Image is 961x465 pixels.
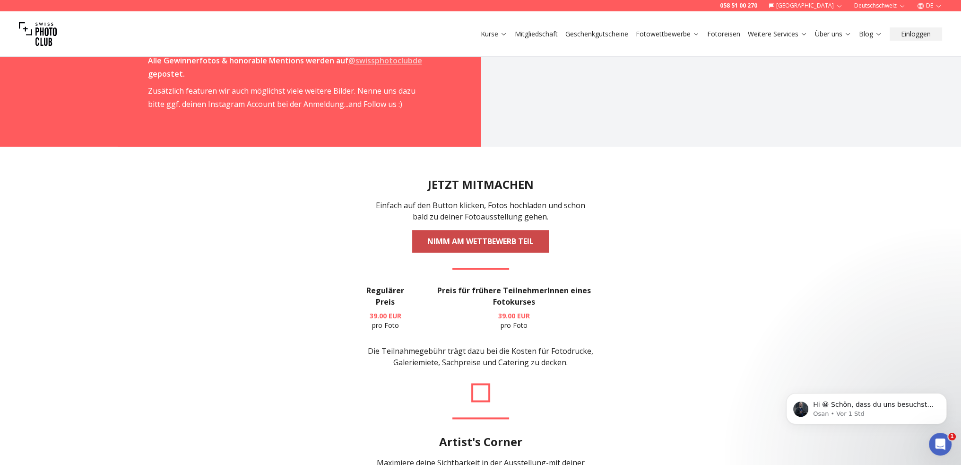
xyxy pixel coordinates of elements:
[375,200,587,222] p: Einfach auf den Button klicken, Fotos hochladen und schon bald zu deiner Fotoausstellung gehen.
[720,2,757,9] a: 058 51 00 270
[348,55,422,66] a: @swissphotoclubde
[426,285,601,307] h3: Preis für frühere TeilnehmerInnen eines Fotokurses
[426,311,601,330] p: pro Foto
[370,311,387,320] span: 39.00
[811,27,855,41] button: Über uns
[744,27,811,41] button: Weitere Services
[498,311,530,320] b: 39.00 EUR
[511,27,562,41] button: Mitgliedschaft
[948,433,956,440] span: 1
[815,29,851,39] a: Über uns
[477,27,511,41] button: Kurse
[748,29,807,39] a: Weitere Services
[707,29,740,39] a: Fotoreisen
[636,29,700,39] a: Fotowettbewerbe
[481,29,507,39] a: Kurse
[859,29,882,39] a: Blog
[360,345,602,368] p: Die Teilnahmegebühr trägt dazu bei die Kosten für Fotodrucke, Galeriemiete, Sachpreise und Cateri...
[148,55,348,66] strong: Alle Gewinnerfotos & honorable Mentions werden auf
[360,311,412,330] p: pro Foto
[562,27,632,41] button: Geschenkgutscheine
[929,433,952,456] iframe: Intercom live chat
[855,27,886,41] button: Blog
[890,27,942,41] button: Einloggen
[360,285,412,307] h3: Regulärer Preis
[412,230,549,253] a: NIMM AM WETTBEWERB TEIL
[515,29,558,39] a: Mitgliedschaft
[703,27,744,41] button: Fotoreisen
[148,86,416,109] span: Zusätzlich featuren wir auch möglichst viele weitere Bilder. Nenne uns dazu bitte ggf. deinen Ins...
[772,373,961,439] iframe: Intercom notifications Nachricht
[428,177,534,192] h2: JETZT MITMACHEN
[148,69,185,79] strong: gepostet.
[632,27,703,41] button: Fotowettbewerbe
[389,311,401,320] span: EUR
[19,15,57,53] img: Swiss photo club
[439,434,522,449] h2: Artist's Corner
[565,29,628,39] a: Geschenkgutscheine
